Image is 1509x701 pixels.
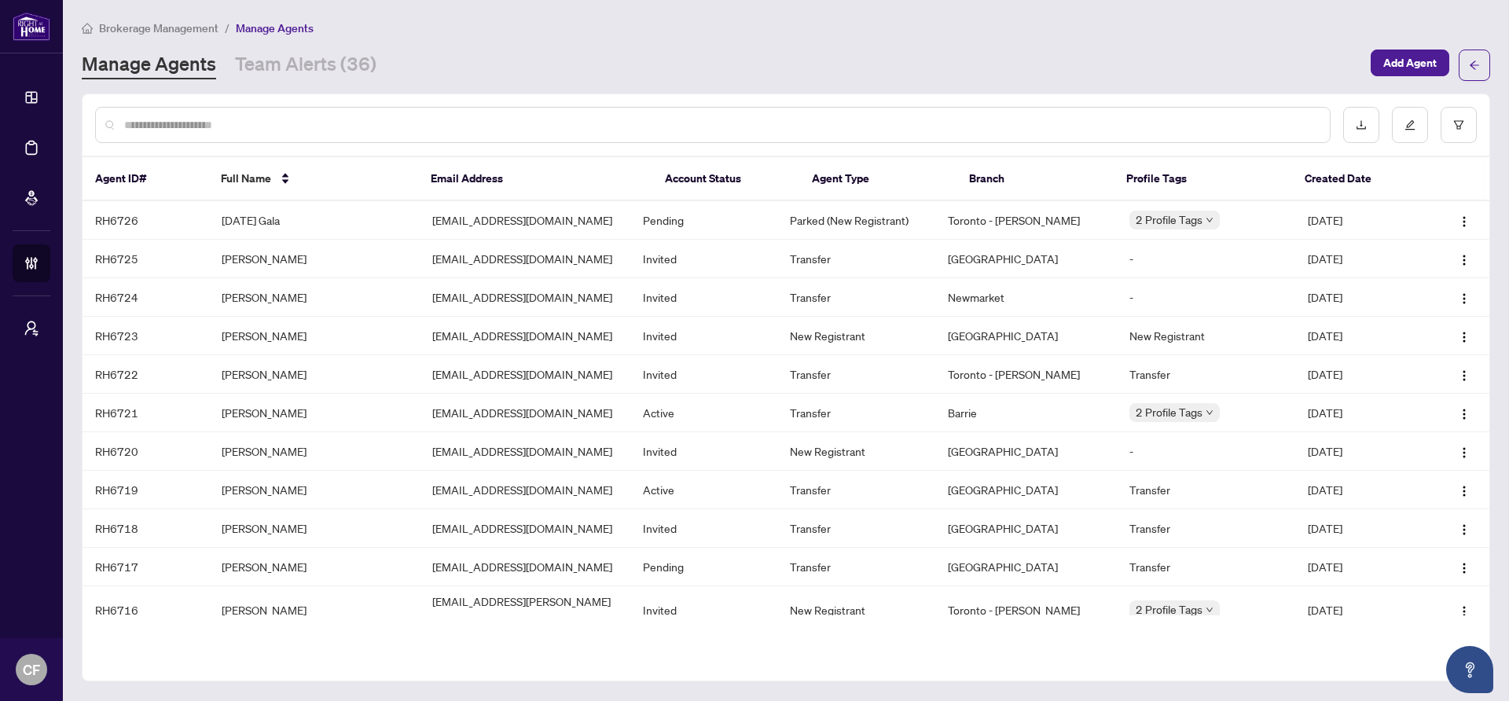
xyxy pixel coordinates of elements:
[1136,403,1202,421] span: 2 Profile Tags
[83,157,208,201] th: Agent ID#
[1117,548,1296,586] td: Transfer
[208,157,418,201] th: Full Name
[630,548,778,586] td: Pending
[777,355,935,394] td: Transfer
[82,51,216,79] a: Manage Agents
[777,548,935,586] td: Transfer
[1136,211,1202,229] span: 2 Profile Tags
[1292,157,1418,201] th: Created Date
[1295,278,1422,317] td: [DATE]
[83,586,209,634] td: RH6716
[777,278,935,317] td: Transfer
[630,509,778,548] td: Invited
[935,548,1116,586] td: [GEOGRAPHIC_DATA]
[1206,216,1213,224] span: down
[420,240,630,278] td: [EMAIL_ADDRESS][DOMAIN_NAME]
[209,586,420,634] td: [PERSON_NAME]
[420,317,630,355] td: [EMAIL_ADDRESS][DOMAIN_NAME]
[83,509,209,548] td: RH6718
[418,157,653,201] th: Email Address
[209,394,420,432] td: [PERSON_NAME]
[777,586,935,634] td: New Registrant
[935,278,1116,317] td: Newmarket
[420,201,630,240] td: [EMAIL_ADDRESS][DOMAIN_NAME]
[1295,240,1422,278] td: [DATE]
[935,317,1116,355] td: [GEOGRAPHIC_DATA]
[1452,323,1477,348] button: Logo
[420,548,630,586] td: [EMAIL_ADDRESS][DOMAIN_NAME]
[956,157,1114,201] th: Branch
[630,355,778,394] td: Invited
[82,23,93,34] span: home
[1392,107,1428,143] button: edit
[1441,107,1477,143] button: filter
[777,509,935,548] td: Transfer
[1383,50,1437,75] span: Add Agent
[209,471,420,509] td: [PERSON_NAME]
[1117,432,1296,471] td: -
[777,394,935,432] td: Transfer
[1295,355,1422,394] td: [DATE]
[420,394,630,432] td: [EMAIL_ADDRESS][DOMAIN_NAME]
[1117,278,1296,317] td: -
[420,509,630,548] td: [EMAIL_ADDRESS][DOMAIN_NAME]
[1446,646,1493,693] button: Open asap
[777,240,935,278] td: Transfer
[83,548,209,586] td: RH6717
[630,240,778,278] td: Invited
[1206,409,1213,417] span: down
[1458,408,1470,420] img: Logo
[1458,292,1470,305] img: Logo
[1117,317,1296,355] td: New Registrant
[1295,586,1422,634] td: [DATE]
[1295,201,1422,240] td: [DATE]
[799,157,956,201] th: Agent Type
[225,19,229,37] li: /
[83,471,209,509] td: RH6719
[1458,562,1470,574] img: Logo
[1452,362,1477,387] button: Logo
[935,240,1116,278] td: [GEOGRAPHIC_DATA]
[1295,471,1422,509] td: [DATE]
[1452,554,1477,579] button: Logo
[83,394,209,432] td: RH6721
[630,317,778,355] td: Invited
[420,471,630,509] td: [EMAIL_ADDRESS][DOMAIN_NAME]
[1295,394,1422,432] td: [DATE]
[935,355,1116,394] td: Toronto - [PERSON_NAME]
[1295,509,1422,548] td: [DATE]
[1206,606,1213,614] span: down
[99,21,218,35] span: Brokerage Management
[1452,516,1477,541] button: Logo
[1458,605,1470,618] img: Logo
[209,548,420,586] td: [PERSON_NAME]
[935,394,1116,432] td: Barrie
[1114,157,1292,201] th: Profile Tags
[24,321,39,336] span: user-switch
[1117,509,1296,548] td: Transfer
[1458,215,1470,228] img: Logo
[235,51,376,79] a: Team Alerts (36)
[83,278,209,317] td: RH6724
[83,317,209,355] td: RH6723
[236,21,314,35] span: Manage Agents
[1458,523,1470,536] img: Logo
[209,278,420,317] td: [PERSON_NAME]
[777,432,935,471] td: New Registrant
[83,201,209,240] td: RH6726
[777,201,935,240] td: Parked (New Registrant)
[1343,107,1379,143] button: download
[1295,432,1422,471] td: [DATE]
[1452,284,1477,310] button: Logo
[23,659,40,681] span: CF
[1356,119,1367,130] span: download
[777,471,935,509] td: Transfer
[630,201,778,240] td: Pending
[630,432,778,471] td: Invited
[1295,548,1422,586] td: [DATE]
[209,317,420,355] td: [PERSON_NAME]
[630,471,778,509] td: Active
[1452,400,1477,425] button: Logo
[83,240,209,278] td: RH6725
[1136,600,1202,618] span: 2 Profile Tags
